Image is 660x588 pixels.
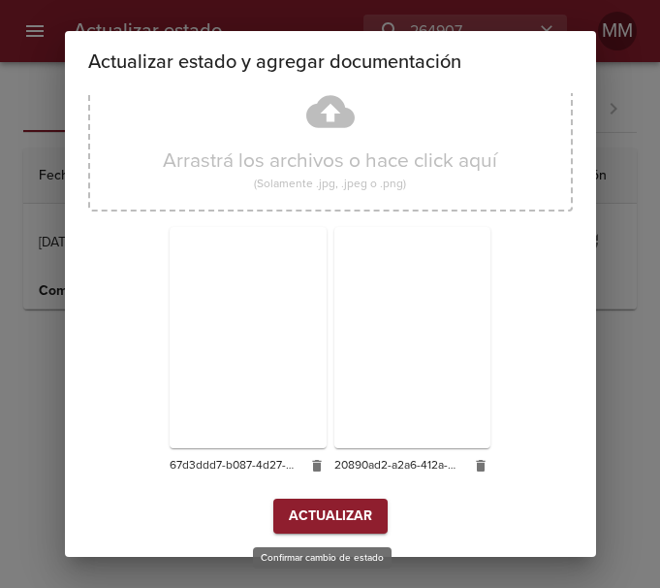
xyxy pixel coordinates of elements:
span: 67d3ddd7-b087-4d27-a391-a734a0e4bd93.jpg [170,456,297,475]
h2: Actualizar estado y agregar documentación [88,47,573,78]
span: 20890ad2-a2a6-412a-888a-8bb12d9f14de.jpg [334,456,461,475]
div: Arrastrá los archivos o hace click aquí(Solamente .jpg, .jpeg o .png) [88,62,573,212]
span: Actualizar [289,505,372,529]
button: Actualizar [273,499,388,535]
